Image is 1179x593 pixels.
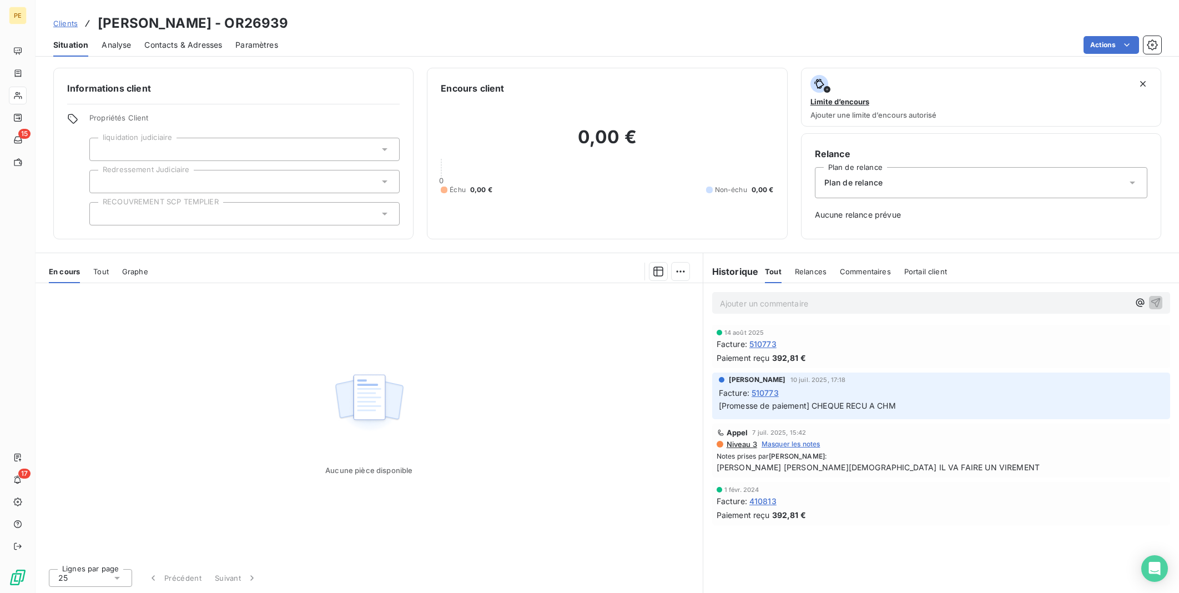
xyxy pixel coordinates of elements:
span: Plan de relance [824,177,883,188]
span: Contacts & Adresses [144,39,222,51]
span: [PERSON_NAME] [729,375,786,385]
span: [PERSON_NAME] [769,452,825,460]
span: Paiement reçu [717,352,770,364]
span: 15 [18,129,31,139]
a: 15 [9,131,26,149]
span: Aucune relance prévue [815,209,1147,220]
input: Ajouter une valeur [99,209,108,219]
span: Ajouter une limite d’encours autorisé [810,110,936,119]
a: Clients [53,18,78,29]
button: Actions [1084,36,1139,54]
h6: Relance [815,147,1147,160]
span: Niveau 3 [725,440,757,449]
span: 14 août 2025 [724,329,764,336]
h6: Encours client [441,82,504,95]
span: Situation [53,39,88,51]
h6: Historique [703,265,759,278]
span: 1 févr. 2024 [724,486,759,493]
span: 25 [58,572,68,584]
input: Ajouter une valeur [99,144,108,154]
span: Tout [93,267,109,276]
span: 7 juil. 2025, 15:42 [752,429,806,436]
span: 392,81 € [772,352,806,364]
span: Tout [765,267,782,276]
span: [Promesse de paiement] CHEQUE RECU A CHM [719,401,896,410]
span: Non-échu [715,185,747,195]
span: Facture : [719,387,749,399]
button: Précédent [141,566,208,590]
span: 0 [439,176,444,185]
div: Open Intercom Messenger [1141,555,1168,582]
span: Paiement reçu [717,509,770,521]
span: En cours [49,267,80,276]
div: PE [9,7,27,24]
span: Analyse [102,39,131,51]
span: 410813 [749,495,777,507]
span: 392,81 € [772,509,806,521]
span: Graphe [122,267,148,276]
span: Clients [53,19,78,28]
span: Appel [727,428,748,437]
span: Échu [450,185,466,195]
button: Limite d’encoursAjouter une limite d’encours autorisé [801,68,1161,127]
span: 0,00 € [752,185,774,195]
span: Portail client [904,267,947,276]
h6: Informations client [67,82,400,95]
h2: 0,00 € [441,126,773,159]
span: Commentaires [840,267,891,276]
span: 17 [18,469,31,479]
span: Paramètres [235,39,278,51]
span: Limite d’encours [810,97,869,106]
span: Aucune pièce disponible [325,466,412,475]
span: Facture : [717,338,747,350]
span: 10 juil. 2025, 17:18 [790,376,846,383]
button: Suivant [208,566,264,590]
span: 510773 [749,338,777,350]
input: Ajouter une valeur [99,177,108,187]
span: Relances [795,267,827,276]
span: 510773 [752,387,779,399]
span: Masquer les notes [762,439,820,449]
span: Notes prises par : [717,451,1166,461]
span: [PERSON_NAME] [PERSON_NAME][DEMOGRAPHIC_DATA] IL VA FAIRE UN VIREMENT [717,461,1166,473]
span: 0,00 € [470,185,492,195]
span: Propriétés Client [89,113,400,129]
h3: [PERSON_NAME] - OR26939 [98,13,288,33]
span: Facture : [717,495,747,507]
img: Empty state [334,368,405,437]
img: Logo LeanPay [9,569,27,586]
